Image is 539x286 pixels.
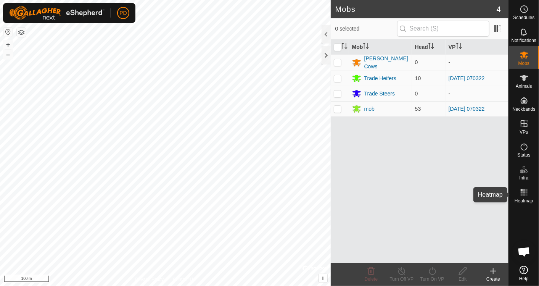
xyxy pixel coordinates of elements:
span: Mobs [518,61,529,66]
a: Help [509,263,539,284]
button: Map Layers [17,28,26,37]
th: VP [446,40,508,55]
h2: Mobs [335,5,497,14]
div: Create [478,276,508,283]
span: PD [119,9,127,17]
span: Status [517,153,530,157]
button: i [319,274,327,283]
button: + [3,40,13,49]
span: Notifications [512,38,536,43]
input: Search (S) [397,21,489,37]
a: [DATE] 070322 [449,106,485,112]
a: Contact Us [173,276,195,283]
span: 4 [497,3,501,15]
div: Trade Steers [364,90,395,98]
span: Schedules [513,15,534,20]
span: 10 [415,75,421,81]
a: Open chat [513,240,536,263]
td: - [446,86,508,101]
span: 0 [415,90,418,97]
img: Gallagher Logo [9,6,105,20]
span: Infra [519,176,528,180]
span: Neckbands [512,107,535,111]
a: [DATE] 070322 [449,75,485,81]
span: Help [519,276,529,281]
span: 0 [415,59,418,65]
div: Turn Off VP [386,276,417,283]
span: i [322,275,323,281]
div: Trade Heifers [364,74,396,82]
span: Heatmap [515,199,533,203]
button: Reset Map [3,27,13,37]
th: Head [412,40,446,55]
p-sorticon: Activate to sort [363,44,369,50]
span: Animals [516,84,532,89]
button: – [3,50,13,59]
span: VPs [520,130,528,134]
div: Edit [447,276,478,283]
p-sorticon: Activate to sort [428,44,434,50]
a: Privacy Policy [135,276,164,283]
span: 0 selected [335,25,397,33]
div: mob [364,105,375,113]
span: Delete [365,276,378,282]
th: Mob [349,40,412,55]
div: Turn On VP [417,276,447,283]
p-sorticon: Activate to sort [456,44,462,50]
td: - [446,54,508,71]
p-sorticon: Activate to sort [341,44,348,50]
span: 53 [415,106,421,112]
div: [PERSON_NAME] Cows [364,55,409,71]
